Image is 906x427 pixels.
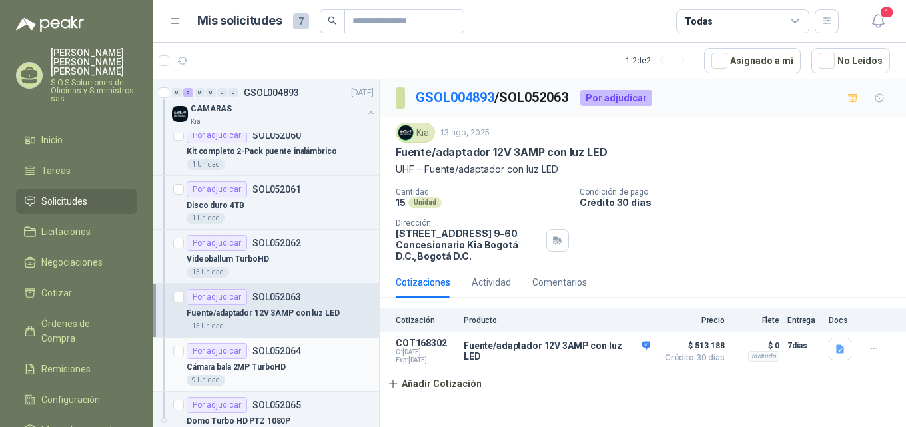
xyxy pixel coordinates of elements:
p: CAMARAS [191,103,232,115]
p: UHF – Fuente/adaptador con luz LED [396,162,890,177]
div: 0 [217,88,227,97]
a: Por adjudicarSOL052063Fuente/adaptador 12V 3AMP con luz LED15 Unidad [153,284,379,338]
div: Incluido [748,351,779,362]
a: Por adjudicarSOL052060Kit completo 2-Pack puente inalámbrico1 Unidad [153,122,379,176]
img: Company Logo [398,125,413,140]
div: Por adjudicar [187,127,247,143]
p: SOL052064 [252,346,301,356]
p: / SOL052063 [416,87,570,108]
p: SOL052065 [252,400,301,410]
img: Logo peakr [16,16,84,32]
div: Por adjudicar [187,289,247,305]
span: Negociaciones [41,255,103,270]
span: Cotizar [41,286,72,300]
span: Exp: [DATE] [396,356,456,364]
p: 7 días [787,338,821,354]
p: Flete [733,316,779,325]
p: Fuente/adaptador 12V 3AMP con luz LED [396,145,607,159]
p: S.O.S Soluciones de Oficinas y Suministros sas [51,79,137,103]
span: Órdenes de Compra [41,316,125,346]
a: Tareas [16,158,137,183]
p: COT168302 [396,338,456,348]
div: 15 Unidad [187,321,229,332]
div: 1 Unidad [187,213,225,224]
div: Kia [396,123,435,143]
span: 7 [293,13,309,29]
a: Solicitudes [16,189,137,214]
p: Docs [829,316,855,325]
p: Entrega [787,316,821,325]
span: Licitaciones [41,224,91,239]
div: Por adjudicar [187,235,247,251]
img: Company Logo [172,106,188,122]
p: Cámara bala 2MP TurboHD [187,361,286,374]
span: $ 513.188 [658,338,725,354]
a: Por adjudicarSOL052061Disco duro 4TB1 Unidad [153,176,379,230]
a: Cotizar [16,280,137,306]
a: Por adjudicarSOL052062Videoballum TurboHD15 Unidad [153,230,379,284]
div: Por adjudicar [187,397,247,413]
div: Todas [685,14,713,29]
a: Inicio [16,127,137,153]
div: Por adjudicar [580,90,652,106]
p: Crédito 30 días [580,197,901,208]
div: 9 Unidad [187,375,225,386]
p: Kit completo 2-Pack puente inalámbrico [187,145,336,158]
button: 1 [866,9,890,33]
span: C: [DATE] [396,348,456,356]
span: Crédito 30 días [658,354,725,362]
h1: Mis solicitudes [197,11,282,31]
p: SOL052061 [252,185,301,194]
p: 13 ago, 2025 [440,127,490,139]
span: Solicitudes [41,194,87,209]
p: [STREET_ADDRESS] 9-60 Concesionario Kia Bogotá D.C. , Bogotá D.C. [396,228,541,262]
p: Precio [658,316,725,325]
p: Fuente/adaptador 12V 3AMP con luz LED [464,340,650,362]
a: Órdenes de Compra [16,311,137,351]
p: Condición de pago [580,187,901,197]
div: 0 [172,88,182,97]
p: Disco duro 4TB [187,199,244,212]
p: Producto [464,316,650,325]
a: Licitaciones [16,219,137,244]
div: Por adjudicar [187,343,247,359]
div: Comentarios [532,275,587,290]
p: [PERSON_NAME] [PERSON_NAME] [PERSON_NAME] [51,48,137,76]
p: Cantidad [396,187,569,197]
p: [DATE] [351,87,374,99]
p: SOL052062 [252,238,301,248]
div: 15 Unidad [187,267,229,278]
p: GSOL004893 [244,88,299,97]
div: Unidad [408,197,442,208]
p: Kia [191,117,201,127]
div: 6 [183,88,193,97]
div: 1 - 2 de 2 [626,50,693,71]
div: 0 [195,88,205,97]
span: Tareas [41,163,71,178]
span: search [328,16,337,25]
p: SOL052063 [252,292,301,302]
a: Negociaciones [16,250,137,275]
p: SOL052060 [252,131,301,140]
button: No Leídos [811,48,890,73]
p: $ 0 [733,338,779,354]
div: 0 [228,88,238,97]
p: Videoballum TurboHD [187,253,269,266]
span: Remisiones [41,362,91,376]
span: Inicio [41,133,63,147]
div: 1 Unidad [187,159,225,170]
div: 0 [206,88,216,97]
a: Por adjudicarSOL052064Cámara bala 2MP TurboHD9 Unidad [153,338,379,392]
p: 15 [396,197,406,208]
a: Configuración [16,387,137,412]
a: Remisiones [16,356,137,382]
p: Fuente/adaptador 12V 3AMP con luz LED [187,307,340,320]
a: 0 6 0 0 0 0 GSOL004893[DATE] Company LogoCAMARASKia [172,85,376,127]
button: Asignado a mi [704,48,801,73]
p: Cotización [396,316,456,325]
p: Dirección [396,218,541,228]
div: Actividad [472,275,511,290]
span: 1 [879,6,894,19]
div: Cotizaciones [396,275,450,290]
a: GSOL004893 [416,89,494,105]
